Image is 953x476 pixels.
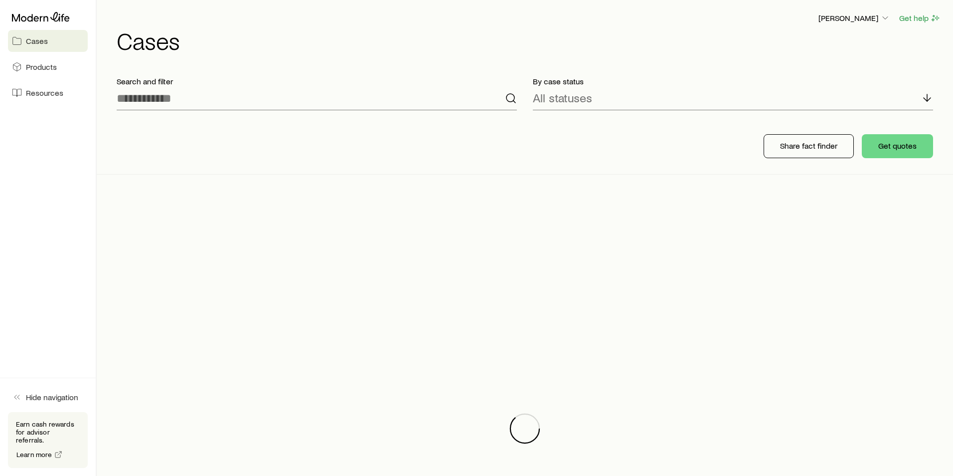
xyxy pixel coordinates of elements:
p: Share fact finder [780,141,837,151]
a: Products [8,56,88,78]
span: Hide navigation [26,392,78,402]
button: Get help [899,12,941,24]
button: Get quotes [862,134,933,158]
div: Earn cash rewards for advisor referrals.Learn more [8,412,88,468]
span: Learn more [16,451,52,458]
a: Cases [8,30,88,52]
p: By case status [533,76,933,86]
span: Resources [26,88,63,98]
p: Search and filter [117,76,517,86]
span: Cases [26,36,48,46]
h1: Cases [117,28,941,52]
button: [PERSON_NAME] [818,12,891,24]
p: [PERSON_NAME] [818,13,890,23]
p: Earn cash rewards for advisor referrals. [16,420,80,444]
span: Products [26,62,57,72]
p: All statuses [533,91,592,105]
button: Hide navigation [8,386,88,408]
a: Resources [8,82,88,104]
button: Share fact finder [764,134,854,158]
